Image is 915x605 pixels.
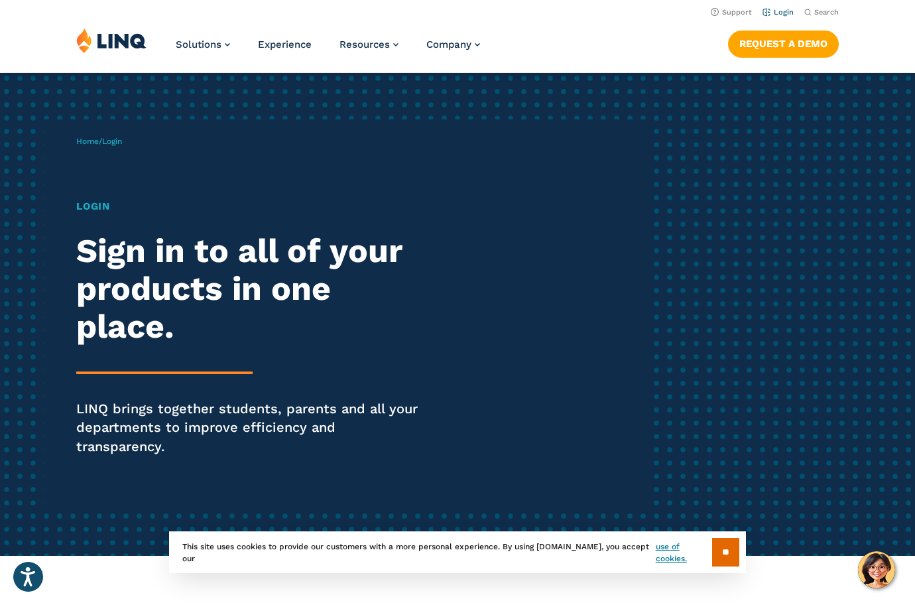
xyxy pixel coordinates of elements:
[76,399,429,456] p: LINQ brings together students, parents and all your departments to improve efficiency and transpa...
[728,28,839,57] nav: Button Navigation
[176,38,230,50] a: Solutions
[711,8,752,17] a: Support
[176,38,221,50] span: Solutions
[762,8,794,17] a: Login
[169,531,746,573] div: This site uses cookies to provide our customers with a more personal experience. By using [DOMAIN...
[76,28,147,53] img: LINQ | K‑12 Software
[814,8,839,17] span: Search
[339,38,390,50] span: Resources
[656,541,712,565] a: use of cookies.
[258,38,312,50] a: Experience
[76,199,429,214] h1: Login
[176,28,480,72] nav: Primary Navigation
[804,7,839,17] button: Open Search Bar
[728,31,839,57] a: Request a Demo
[426,38,480,50] a: Company
[76,137,122,146] span: /
[76,137,99,146] a: Home
[102,137,122,146] span: Login
[858,551,895,588] button: Hello, have a question? Let’s chat.
[339,38,398,50] a: Resources
[76,232,429,346] h2: Sign in to all of your products in one place.
[426,38,471,50] span: Company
